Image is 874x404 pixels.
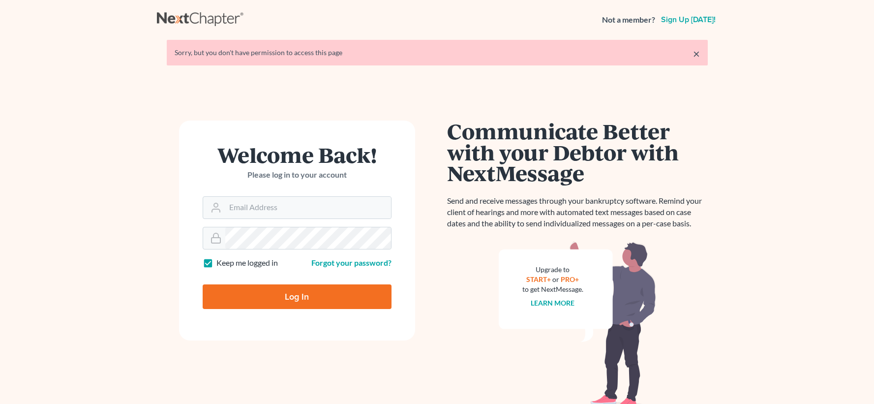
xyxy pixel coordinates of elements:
a: × [693,48,700,60]
span: or [552,275,559,283]
div: to get NextMessage. [522,284,583,294]
a: Forgot your password? [311,258,392,267]
input: Log In [203,284,392,309]
p: Please log in to your account [203,169,392,181]
div: Sorry, but you don't have permission to access this page [175,48,700,58]
h1: Communicate Better with your Debtor with NextMessage [447,121,708,184]
input: Email Address [225,197,391,218]
h1: Welcome Back! [203,144,392,165]
a: Sign up [DATE]! [659,16,718,24]
p: Send and receive messages through your bankruptcy software. Remind your client of hearings and mo... [447,195,708,229]
div: Upgrade to [522,265,583,275]
a: Learn more [531,299,574,307]
label: Keep me logged in [216,257,278,269]
strong: Not a member? [602,14,655,26]
a: PRO+ [561,275,579,283]
a: START+ [526,275,551,283]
